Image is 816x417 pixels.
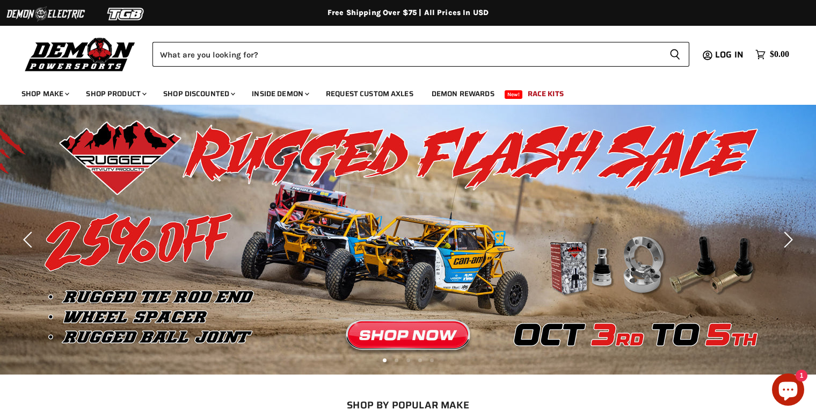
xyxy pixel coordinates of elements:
[318,83,421,105] a: Request Custom Axles
[13,83,76,105] a: Shop Make
[244,83,316,105] a: Inside Demon
[520,83,572,105] a: Race Kits
[430,358,434,362] li: Page dot 5
[770,49,789,60] span: $0.00
[152,42,689,67] form: Product
[13,78,786,105] ul: Main menu
[21,35,139,73] img: Demon Powersports
[418,358,422,362] li: Page dot 4
[152,42,661,67] input: Search
[395,358,398,362] li: Page dot 2
[13,399,803,411] h2: SHOP BY POPULAR MAKE
[5,4,86,24] img: Demon Electric Logo 2
[750,47,795,62] a: $0.00
[710,50,750,60] a: Log in
[19,229,40,250] button: Previous
[769,373,807,408] inbox-online-store-chat: Shopify online store chat
[776,229,797,250] button: Next
[406,358,410,362] li: Page dot 3
[383,358,387,362] li: Page dot 1
[505,90,523,99] span: New!
[715,48,744,61] span: Log in
[661,42,689,67] button: Search
[155,83,242,105] a: Shop Discounted
[78,83,153,105] a: Shop Product
[86,4,166,24] img: TGB Logo 2
[424,83,502,105] a: Demon Rewards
